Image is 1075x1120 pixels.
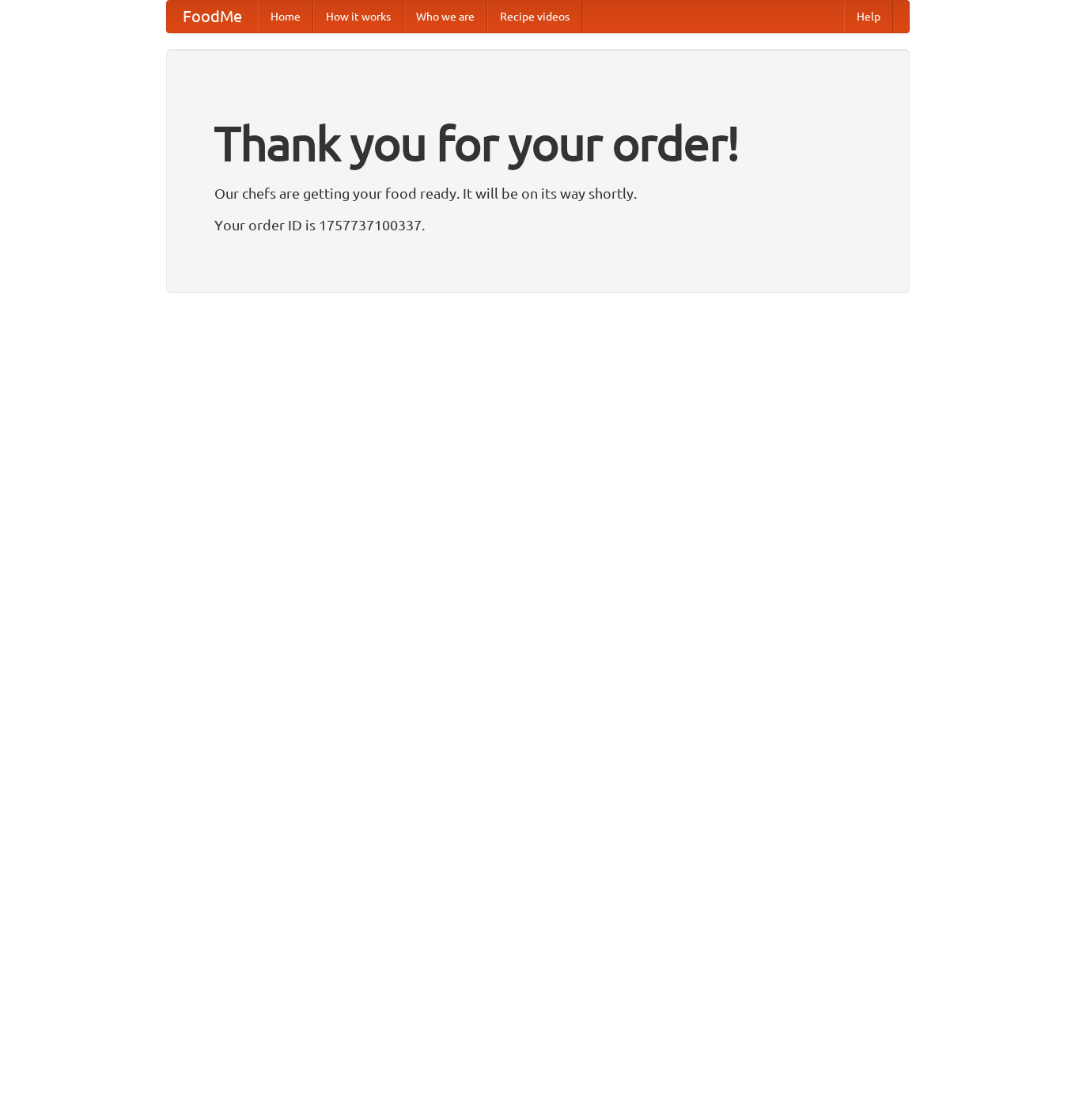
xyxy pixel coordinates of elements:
h1: Thank you for your order! [214,105,861,181]
a: Help [844,1,893,32]
p: Our chefs are getting your food ready. It will be on its way shortly. [214,181,861,205]
a: Home [258,1,313,32]
a: How it works [313,1,403,32]
a: Who we are [403,1,487,32]
a: FoodMe [167,1,258,32]
a: Recipe videos [487,1,582,32]
p: Your order ID is 1757737100337. [214,213,861,237]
